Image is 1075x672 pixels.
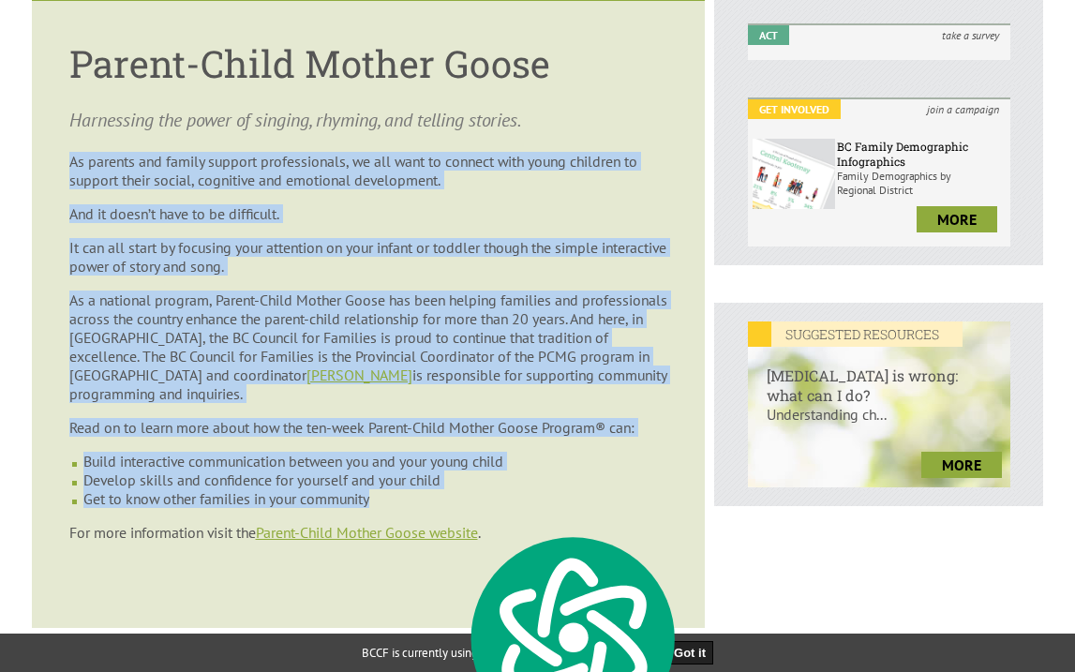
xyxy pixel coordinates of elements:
h6: BC Family Demographic Infographics [837,139,1006,169]
h6: [MEDICAL_DATA] is wrong: what can I do? [748,347,1011,405]
button: Got it [666,641,713,665]
p: Family Demographics by Regional District [837,169,1006,197]
a: more [917,206,997,232]
li: Get to know other families in your community [83,489,667,508]
a: more [921,452,1002,478]
p: As parents and family support professionals, we all want to connect with young children to suppor... [69,152,667,189]
p: It can all start by focusing your attention on your infant or toddler though the simple interacti... [69,238,667,276]
p: Understanding ch... [748,405,1011,442]
a: Parent-Child Mother Goose website [256,523,478,542]
a: [PERSON_NAME] [306,366,412,384]
p: Read on to learn more about how the ten-week Parent-Child Mother Goose Program® can: [69,418,667,437]
p: As a national program, Parent-Child Mother Goose has been helping families and professionals acro... [69,291,667,403]
p: For more information visit the . [69,523,667,542]
i: join a campaign [916,99,1010,119]
p: Harnessing the power of singing, rhyming, and telling stories. [69,107,667,133]
em: Get Involved [748,99,841,119]
li: Develop skills and confidence for yourself and your child [83,470,667,489]
p: And it doesn’t have to be difficult. [69,204,667,223]
em: Act [748,25,789,45]
h1: Parent-Child Mother Goose [69,38,667,88]
i: take a survey [931,25,1010,45]
li: Build interactive communication between you and your young child [83,452,667,470]
em: SUGGESTED RESOURCES [748,321,963,347]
